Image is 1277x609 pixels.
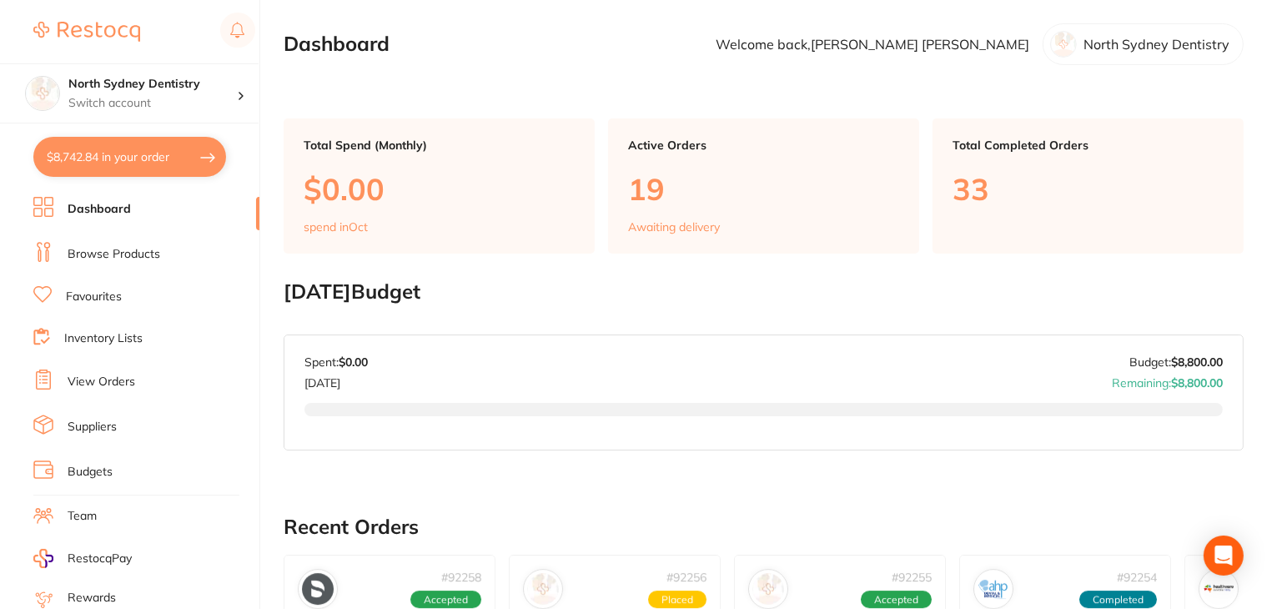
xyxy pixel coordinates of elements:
[978,573,1009,605] img: AHP Dental and Medical
[628,220,720,234] p: Awaiting delivery
[608,118,919,254] a: Active Orders19Awaiting delivery
[64,330,143,347] a: Inventory Lists
[68,590,116,606] a: Rewards
[716,37,1029,52] p: Welcome back, [PERSON_NAME] [PERSON_NAME]
[1203,573,1234,605] img: Healthware Australia Ridley
[441,571,481,584] p: # 92258
[1171,375,1223,390] strong: $8,800.00
[666,571,706,584] p: # 92256
[648,591,706,609] span: Placed
[68,419,117,435] a: Suppliers
[68,374,135,390] a: View Orders
[628,172,899,206] p: 19
[527,573,559,605] img: 1122 Corp
[33,22,140,42] img: Restocq Logo
[68,95,237,112] p: Switch account
[1129,355,1223,369] p: Budget:
[861,591,932,609] span: Accepted
[284,280,1244,304] h2: [DATE] Budget
[26,77,59,110] img: North Sydney Dentistry
[68,246,160,263] a: Browse Products
[339,355,368,370] strong: $0.00
[68,76,237,93] h4: North Sydney Dentistry
[1204,536,1244,576] div: Open Intercom Messenger
[284,516,1244,539] h2: Recent Orders
[284,118,595,254] a: Total Spend (Monthly)$0.00spend inOct
[304,220,368,234] p: spend in Oct
[33,137,226,177] button: $8,742.84 in your order
[953,172,1224,206] p: 33
[304,370,368,390] p: [DATE]
[892,571,932,584] p: # 92255
[953,138,1224,152] p: Total Completed Orders
[304,138,575,152] p: Total Spend (Monthly)
[68,201,131,218] a: Dashboard
[68,508,97,525] a: Team
[933,118,1244,254] a: Total Completed Orders33
[302,573,334,605] img: Dentsply Sirona
[284,33,390,56] h2: Dashboard
[304,355,368,369] p: Spent:
[752,573,784,605] img: Henry Schein Halas
[33,549,53,568] img: RestocqPay
[304,172,575,206] p: $0.00
[33,13,140,51] a: Restocq Logo
[33,549,132,568] a: RestocqPay
[1171,355,1223,370] strong: $8,800.00
[1083,37,1229,52] p: North Sydney Dentistry
[1112,370,1223,390] p: Remaining:
[628,138,899,152] p: Active Orders
[410,591,481,609] span: Accepted
[1117,571,1157,584] p: # 92254
[66,289,122,305] a: Favourites
[68,551,132,567] span: RestocqPay
[1079,591,1157,609] span: Completed
[68,464,113,481] a: Budgets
